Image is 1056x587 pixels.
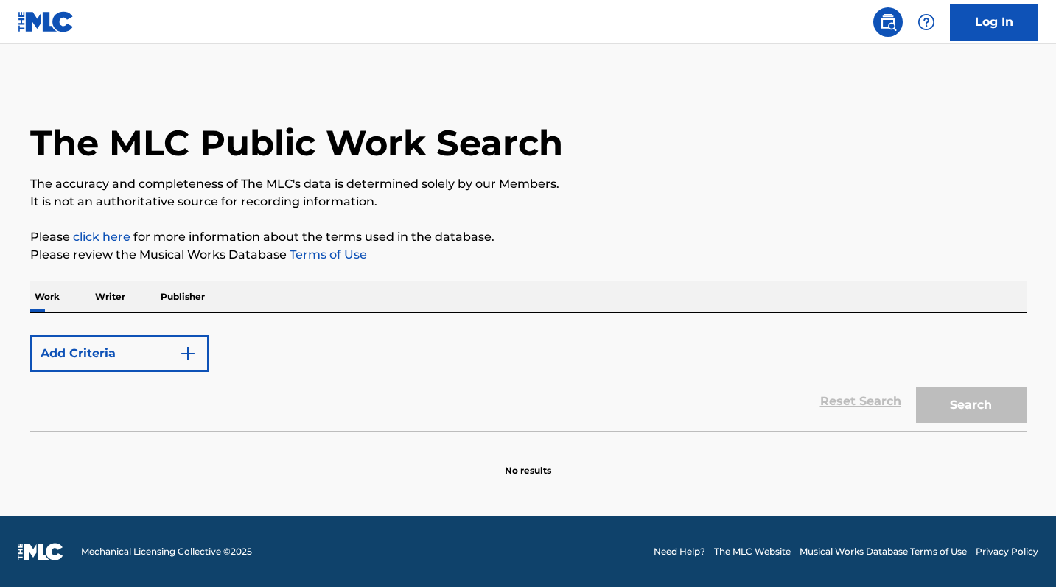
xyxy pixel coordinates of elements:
[30,193,1027,211] p: It is not an authoritative source for recording information.
[179,345,197,362] img: 9d2ae6d4665cec9f34b9.svg
[30,228,1027,246] p: Please for more information about the terms used in the database.
[912,7,941,37] div: Help
[976,545,1038,558] a: Privacy Policy
[156,281,209,312] p: Publisher
[18,543,63,560] img: logo
[950,4,1038,41] a: Log In
[30,328,1027,431] form: Search Form
[30,175,1027,193] p: The accuracy and completeness of The MLC's data is determined solely by our Members.
[30,121,563,165] h1: The MLC Public Work Search
[18,11,74,32] img: MLC Logo
[73,230,130,244] a: click here
[873,7,903,37] a: Public Search
[714,545,791,558] a: The MLC Website
[30,246,1027,264] p: Please review the Musical Works Database
[287,247,367,261] a: Terms of Use
[654,545,705,558] a: Need Help?
[91,281,130,312] p: Writer
[30,281,64,312] p: Work
[800,545,967,558] a: Musical Works Database Terms of Use
[30,335,209,372] button: Add Criteria
[917,13,935,31] img: help
[879,13,897,31] img: search
[81,545,252,558] span: Mechanical Licensing Collective © 2025
[505,446,551,477] p: No results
